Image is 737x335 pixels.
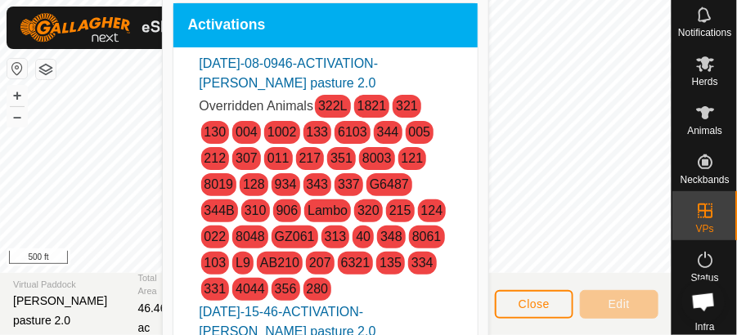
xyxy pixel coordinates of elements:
a: 8019 [204,177,234,191]
a: 310 [245,203,267,217]
span: Close [519,297,550,310]
button: Map Layers [36,60,56,79]
a: 8048 [236,230,265,243]
a: 4044 [236,282,265,296]
a: 133 [307,125,329,139]
a: 022 [204,230,227,243]
span: [PERSON_NAME] pasture 2.0 [13,294,107,327]
a: 280 [307,282,329,296]
a: 331 [204,282,227,296]
a: 344B [204,203,235,217]
a: 307 [236,151,258,165]
a: 212 [204,151,227,165]
a: 313 [325,230,347,243]
a: 321 [396,99,418,113]
a: 8061 [412,230,442,243]
a: 322L [318,99,348,113]
a: 121 [402,151,424,165]
a: 128 [243,177,265,191]
a: 337 [338,177,360,191]
a: 344 [377,125,399,139]
a: 207 [309,256,331,270]
a: AB210 [260,256,299,270]
a: 348 [380,230,402,243]
a: 103 [204,256,227,270]
span: Notifications [678,28,731,38]
button: – [7,107,27,127]
a: 135 [380,256,402,270]
span: Herds [691,77,717,87]
a: [DATE]-08-0946-ACTIVATION-[PERSON_NAME] pasture 2.0 [200,56,379,90]
a: 217 [299,151,321,165]
span: Overridden Animals [200,99,314,113]
a: 6321 [341,256,371,270]
span: 46.46 ac [137,301,166,334]
a: Lambo [308,203,348,217]
a: 005 [409,125,431,139]
a: GZ061 [275,230,315,243]
span: Virtual Paddock [13,278,124,292]
a: 215 [389,203,411,217]
a: 6103 [338,125,367,139]
button: Edit [580,290,658,319]
button: Close [495,290,573,319]
a: 906 [276,203,299,217]
a: L9 [236,256,250,270]
a: 8003 [362,151,392,165]
span: Total Area [137,271,169,298]
a: 934 [275,177,297,191]
span: Animals [687,126,722,136]
a: 124 [421,203,443,217]
a: 40 [356,230,371,243]
a: 1002 [267,125,297,139]
span: Activations [188,18,266,33]
a: 343 [307,177,329,191]
button: Reset Map [7,59,27,78]
span: Infra [694,322,714,332]
button: + [7,86,27,105]
a: 130 [204,125,227,139]
div: Open chat [681,279,726,324]
img: Gallagher Logo [20,13,224,42]
a: G6487 [370,177,409,191]
a: 356 [275,282,297,296]
a: 1821 [357,99,387,113]
span: Status [690,273,718,283]
a: 320 [357,203,380,217]
span: VPs [695,224,713,234]
a: 004 [236,125,258,139]
a: 351 [330,151,353,165]
a: 011 [267,151,290,165]
span: Neckbands [680,175,729,185]
a: 334 [411,256,434,270]
span: Edit [609,297,630,310]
